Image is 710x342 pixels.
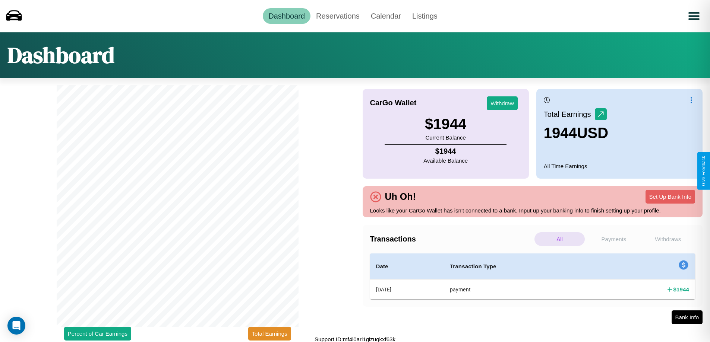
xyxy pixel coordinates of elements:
[544,125,608,141] h3: 1944 USD
[544,108,595,121] p: Total Earnings
[701,156,706,186] div: Give Feedback
[381,191,420,202] h4: Uh Oh!
[370,235,533,243] h4: Transactions
[407,8,443,24] a: Listings
[588,232,639,246] p: Payments
[64,327,131,341] button: Percent of Car Earnings
[370,279,444,300] th: [DATE]
[370,99,417,107] h4: CarGo Wallet
[487,96,518,110] button: Withdraw
[425,132,466,143] p: Current Balance
[263,8,310,24] a: Dashboard
[248,327,291,341] button: Total Earnings
[450,262,595,271] h4: Transaction Type
[423,156,468,166] p: Available Balance
[544,161,695,171] p: All Time Earnings
[365,8,407,24] a: Calendar
[370,205,695,215] p: Looks like your CarGo Wallet has isn't connected to a bank. Input up your banking info to finish ...
[7,40,114,70] h1: Dashboard
[425,116,466,132] h3: $ 1944
[673,285,689,293] h4: $ 1944
[376,262,438,271] h4: Date
[684,6,704,26] button: Open menu
[534,232,585,246] p: All
[444,279,601,300] th: payment
[423,147,468,156] h4: $ 1944
[646,190,695,204] button: Set Up Bank Info
[310,8,365,24] a: Reservations
[370,253,695,299] table: simple table
[643,232,693,246] p: Withdraws
[672,310,703,324] button: Bank Info
[7,317,25,335] div: Open Intercom Messenger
